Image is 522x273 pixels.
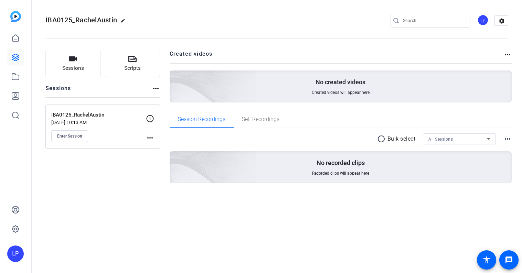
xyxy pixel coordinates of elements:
mat-icon: more_horiz [146,134,154,142]
span: Session Recordings [178,117,225,122]
span: All Sessions [428,137,453,142]
div: LP [477,14,489,26]
span: Self Recordings [242,117,279,122]
span: IBA0125_RachelAustin [45,16,117,24]
button: Enter Session [51,130,88,142]
button: Scripts [105,50,160,77]
span: Created videos will appear here [312,90,370,95]
img: Creted videos background [93,2,257,152]
span: Sessions [62,64,84,72]
mat-icon: more_horiz [503,135,512,143]
p: [DATE] 10:13 AM [51,120,146,125]
p: Bulk select [387,135,416,143]
input: Search [403,17,465,25]
mat-icon: radio_button_unchecked [377,135,387,143]
ngx-avatar: Layn Pieratt [477,14,489,26]
p: No recorded clips [317,159,365,167]
p: No created videos [316,78,365,86]
img: embarkstudio-empty-session.png [93,83,257,232]
mat-icon: edit [120,18,129,26]
h2: Sessions [45,84,71,97]
img: blue-gradient.svg [10,11,21,22]
span: Scripts [124,64,141,72]
mat-icon: accessibility [482,256,491,264]
mat-icon: message [505,256,513,264]
span: Enter Session [57,133,82,139]
button: Sessions [45,50,101,77]
span: Recorded clips will appear here [312,171,369,176]
h2: Created videos [170,50,504,63]
div: LP [7,245,24,262]
mat-icon: more_horiz [152,84,160,92]
mat-icon: more_horiz [503,51,512,59]
p: IBA0125_RachelAustin [51,111,146,119]
mat-icon: settings [495,16,509,26]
